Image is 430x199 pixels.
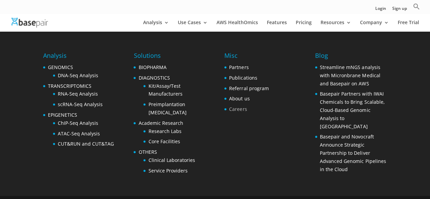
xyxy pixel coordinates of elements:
[148,128,181,134] a: Research Labs
[229,74,257,81] a: Publications
[217,20,258,32] a: AWS HealthOmics
[413,3,420,10] svg: Search
[58,130,100,137] a: ATAC-Seq Analysis
[375,6,386,14] a: Login
[413,3,420,14] a: Search Icon Link
[224,51,269,63] h4: Misc
[43,51,114,63] h4: Analysis
[138,149,157,155] a: OTHERS
[320,64,380,87] a: Streamline mNGS analysis with Micronbrane Medical and Basepair on AWS
[229,106,247,112] a: Careers
[58,101,103,107] a: scRNA-Seq Analysis
[320,133,386,172] a: Basepair and Novocraft Announce Strategic Partnership to Deliver Advanced Genomic Pipelines in th...
[320,90,384,129] a: Basepair Partners with IWAI Chemicals to Bring Scalable, Cloud-Based Genomic Analysis to [GEOGRAP...
[360,20,389,32] a: Company
[296,20,312,32] a: Pricing
[134,51,205,63] h4: Solutions
[58,72,98,79] a: DNA-Seq Analysis
[148,83,182,97] a: Kit/Assay/Test Manufacturers
[12,18,48,28] img: Basepair
[58,140,114,147] a: CUT&RUN and CUT&TAG
[48,83,91,89] a: TRANSCRIPTOMICS
[58,90,98,97] a: RNA-Seq Analysis
[267,20,287,32] a: Features
[392,6,407,14] a: Sign up
[148,157,195,163] a: Clinical Laboratories
[138,120,183,126] a: Academic Research
[321,20,351,32] a: Resources
[229,85,269,92] a: Referral program
[229,64,248,70] a: Partners
[398,20,419,32] a: Free Trial
[148,167,187,174] a: Service Providers
[138,74,170,81] a: DIAGNOSTICS
[148,138,180,145] a: Core Facilities
[396,165,422,191] iframe: Drift Widget Chat Controller
[48,112,77,118] a: EPIGENETICS
[229,95,250,102] a: About us
[143,20,169,32] a: Analysis
[58,120,98,126] a: ChIP-Seq Analysis
[148,101,186,116] a: Preimplantation [MEDICAL_DATA]
[315,51,387,63] h4: Blog
[48,64,73,70] a: GENOMICS
[138,64,166,70] a: BIOPHARMA
[178,20,208,32] a: Use Cases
